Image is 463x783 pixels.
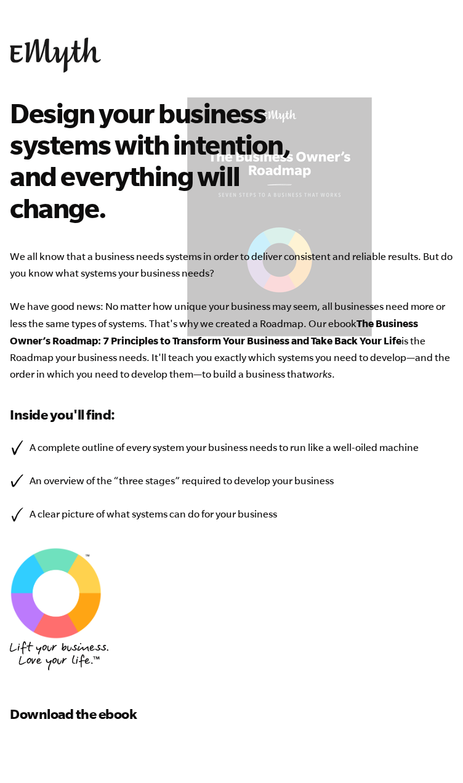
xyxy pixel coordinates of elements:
p: We all know that a business needs systems in order to deliver consistent and reliable results. Bu... [10,248,453,383]
img: EMyth SES TM Graphic [10,547,102,639]
b: The Business Owner’s Roadmap: 7 Principles to Transform Your Business and Take Back Your Life [10,317,418,346]
h2: Design your business systems with intention, and everything will change. [10,97,301,224]
li: An overview of the “three stages” required to develop your business [10,473,453,489]
li: A clear picture of what systems can do for your business [10,506,453,522]
img: EMyth_Logo_BP_Hand Font_Tagline_Stacked-Medium [10,641,108,671]
h3: Download the ebook [10,704,453,724]
h3: Inside you'll find: [10,405,453,424]
li: A complete outline of every system your business needs to run like a well-oiled machine [10,439,453,456]
img: EMyth [10,38,101,73]
em: works [306,368,332,379]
